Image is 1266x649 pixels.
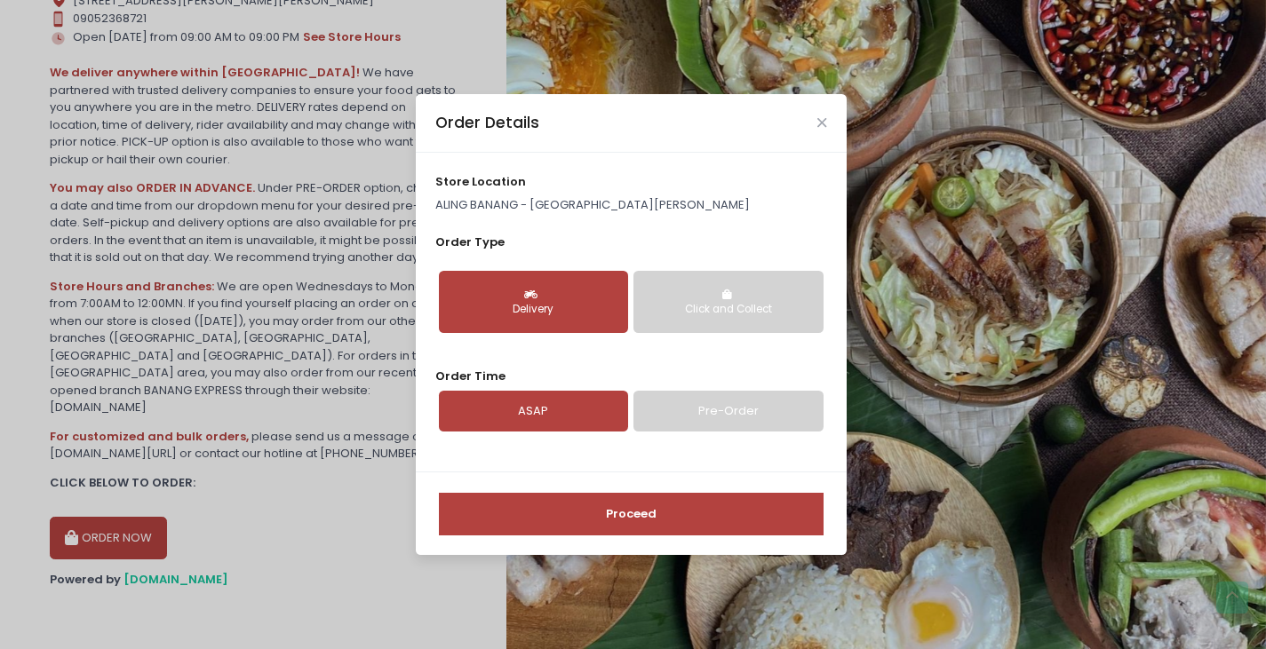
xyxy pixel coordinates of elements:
button: Delivery [439,271,628,333]
a: Pre-Order [633,391,823,431]
button: Close [817,118,826,127]
button: Click and Collect [633,271,823,333]
div: Click and Collect [646,302,810,318]
span: store location [435,173,526,190]
span: Order Time [435,368,506,384]
div: Delivery [451,302,616,318]
div: Order Details [435,111,539,134]
p: ALING BANANG - [GEOGRAPHIC_DATA][PERSON_NAME] [435,196,826,214]
span: Order Type [435,233,505,250]
a: ASAP [439,391,628,431]
button: Proceed [439,493,824,535]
